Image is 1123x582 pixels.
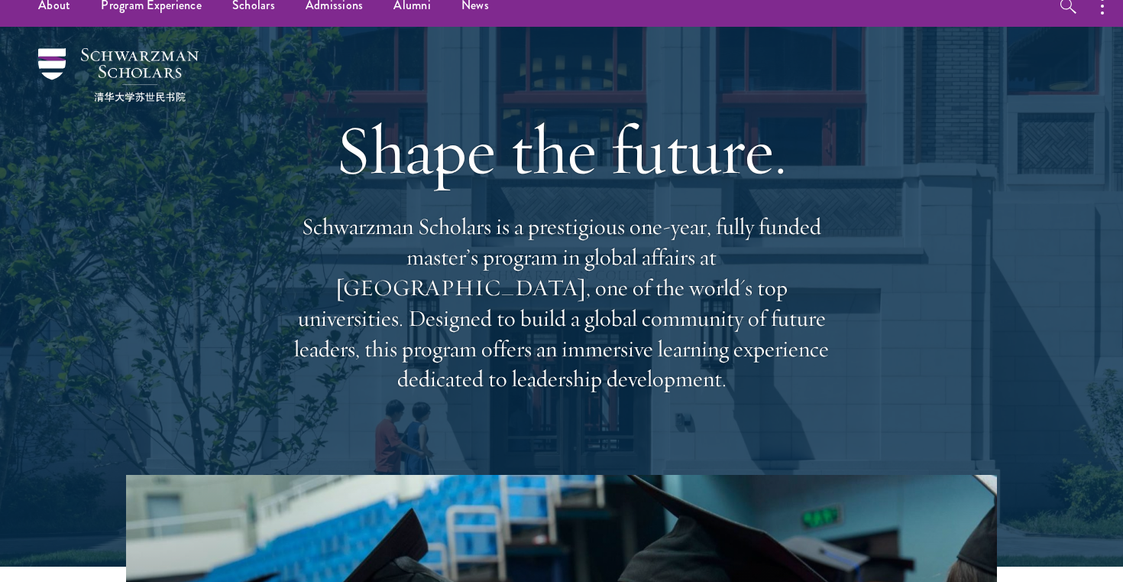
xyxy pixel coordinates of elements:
img: Schwarzman Scholars [38,48,199,102]
p: Schwarzman Scholars is a prestigious one-year, fully funded master’s program in global affairs at... [286,212,837,395]
h1: Shape the future. [286,107,837,193]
